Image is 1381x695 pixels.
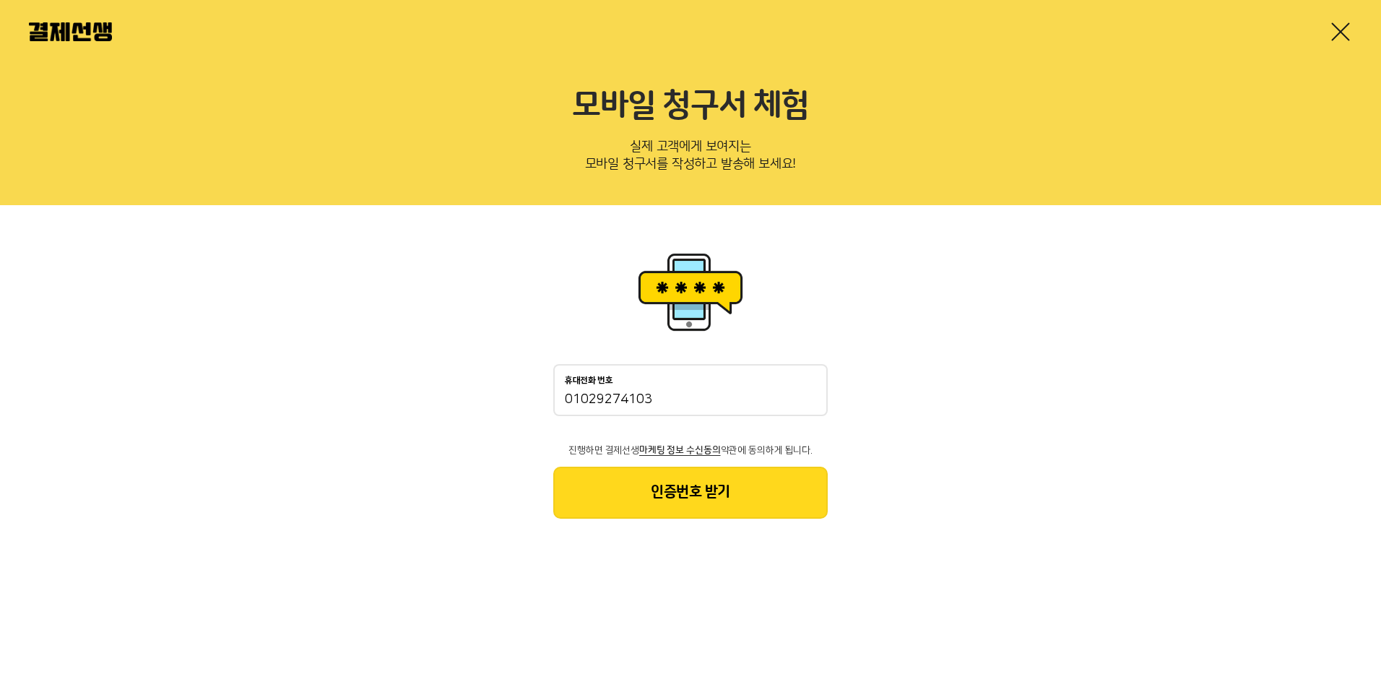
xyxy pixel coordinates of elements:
p: 진행하면 결제선생 약관에 동의하게 됩니다. [553,445,828,455]
img: 결제선생 [29,22,112,41]
button: 인증번호 받기 [553,467,828,519]
h2: 모바일 청구서 체험 [29,87,1352,126]
span: 마케팅 정보 수신동의 [639,445,720,455]
p: 실제 고객에게 보여지는 모바일 청구서를 작성하고 발송해 보세요! [29,134,1352,182]
img: 휴대폰인증 이미지 [633,249,748,335]
input: 휴대전화 번호 [565,392,816,409]
p: 휴대전화 번호 [565,376,613,386]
